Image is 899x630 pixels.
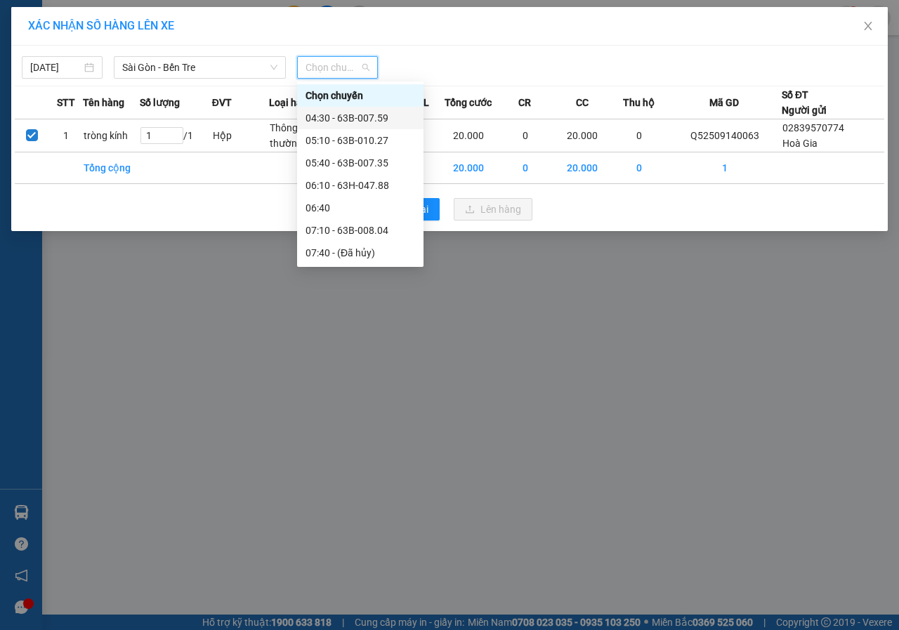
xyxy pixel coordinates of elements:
[83,95,124,110] span: Tên hàng
[212,119,269,152] td: Hộp
[611,152,668,184] td: 0
[140,95,180,110] span: Số lượng
[306,178,415,193] div: 06:10 - 63H-047.88
[440,152,497,184] td: 20.000
[440,119,497,152] td: 20.000
[306,223,415,238] div: 07:10 - 63B-008.04
[497,152,553,184] td: 0
[576,95,589,110] span: CC
[668,152,782,184] td: 1
[140,119,211,152] td: / 1
[49,119,84,152] td: 1
[269,119,326,152] td: Thông thường
[454,198,532,221] button: uploadLên hàng
[668,119,782,152] td: Q52509140063
[848,7,888,46] button: Close
[497,119,553,152] td: 0
[212,95,232,110] span: ĐVT
[306,57,369,78] span: Chọn chuyến
[28,19,174,32] span: XÁC NHẬN SỐ HÀNG LÊN XE
[553,119,610,152] td: 20.000
[57,95,75,110] span: STT
[83,119,140,152] td: tròng kính
[83,152,140,184] td: Tổng cộng
[306,133,415,148] div: 05:10 - 63B-010.27
[306,88,415,103] div: Chọn chuyến
[269,95,313,110] span: Loại hàng
[297,84,424,107] div: Chọn chuyến
[782,87,827,118] div: Số ĐT Người gửi
[306,245,415,261] div: 07:40 - (Đã hủy)
[306,110,415,126] div: 04:30 - 63B-007.59
[782,138,818,149] span: Hoà Gia
[623,95,655,110] span: Thu hộ
[445,95,492,110] span: Tổng cước
[518,95,531,110] span: CR
[553,152,610,184] td: 20.000
[862,20,874,32] span: close
[30,60,81,75] input: 15/09/2025
[306,155,415,171] div: 05:40 - 63B-007.35
[611,119,668,152] td: 0
[306,200,415,216] div: 06:40
[709,95,739,110] span: Mã GD
[122,57,277,78] span: Sài Gòn - Bến Tre
[782,122,844,133] span: 02839570774
[270,63,278,72] span: down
